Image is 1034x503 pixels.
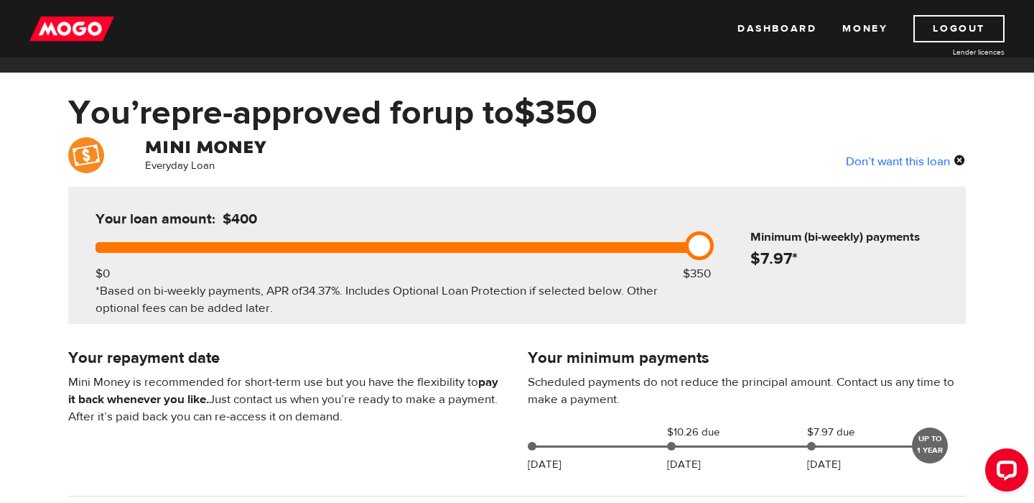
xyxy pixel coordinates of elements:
span: 7.97 [760,248,792,269]
p: [DATE] [667,456,701,474]
span: $400 [223,210,257,228]
h6: Minimum (bi-weekly) payments [750,229,960,246]
a: Money [842,15,888,42]
div: *Based on bi-weekly payments, APR of . Includes Optional Loan Protection if selected below. Other... [96,282,693,317]
div: $0 [96,265,110,282]
a: Dashboard [737,15,816,42]
h4: Your repayment date [68,348,506,368]
p: [DATE] [528,456,562,474]
div: Don’t want this loan [846,152,966,170]
img: mogo_logo-11ee424be714fa7cbb0f0f49df9e16ec.png [29,15,114,42]
span: $7.97 due [807,424,879,441]
a: Lender licences [897,47,1005,57]
div: UP TO 1 YEAR [912,428,948,463]
h5: Your loan amount: [96,211,388,228]
span: $10.26 due [667,424,739,441]
span: $350 [514,91,597,134]
p: Mini Money is recommended for short-term use but you have the flexibility to Just contact us when... [68,374,506,425]
span: 34.37% [302,283,340,299]
h4: Your minimum payments [528,348,966,368]
h4: $ [750,249,960,269]
b: pay it back whenever you like. [68,374,498,407]
a: Logout [913,15,1005,42]
p: Scheduled payments do not reduce the principal amount. Contact us any time to make a payment. [528,374,966,408]
p: [DATE] [807,456,841,474]
div: $350 [683,265,711,282]
h1: You’re pre-approved for up to [68,94,966,131]
iframe: LiveChat chat widget [974,443,1034,503]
